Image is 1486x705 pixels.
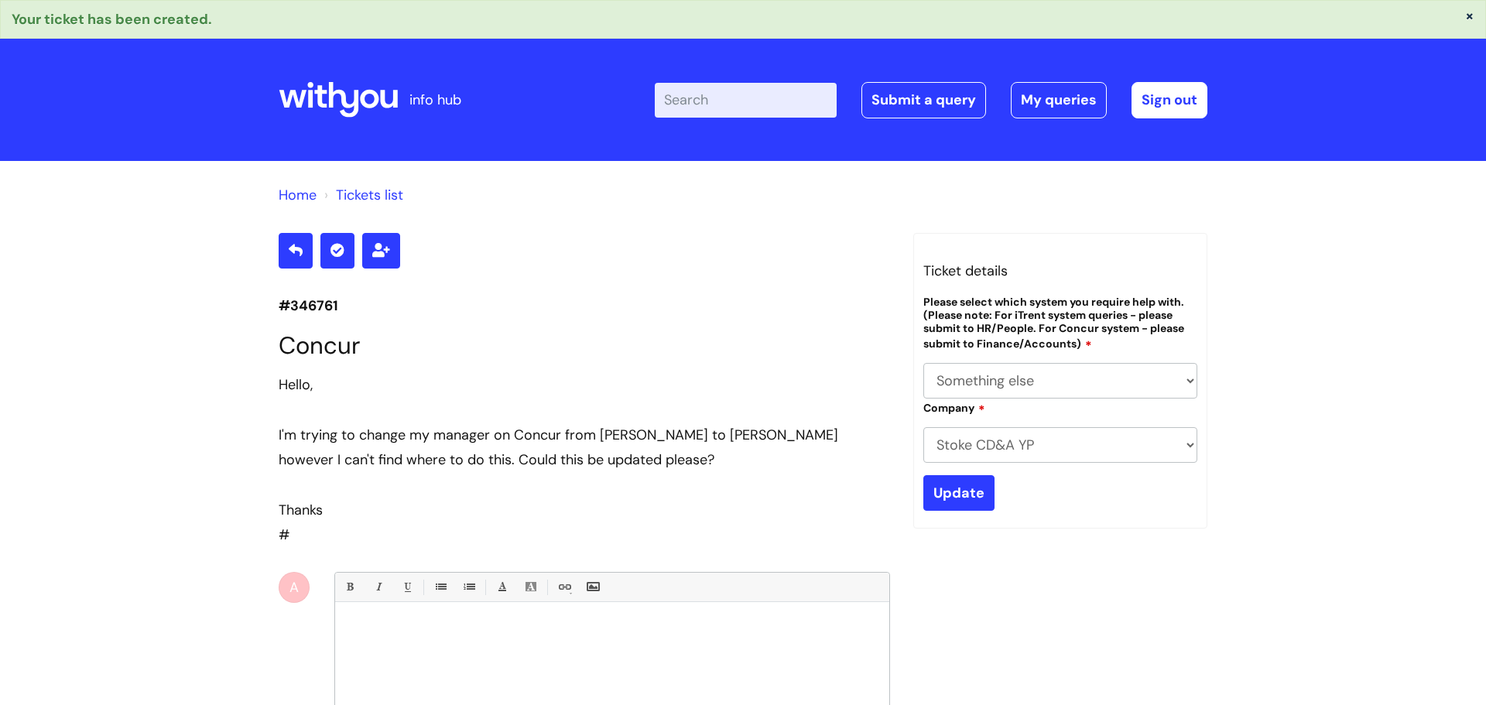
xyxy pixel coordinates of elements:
[320,183,403,207] li: Tickets list
[554,577,574,597] a: Link
[655,82,1207,118] div: | -
[279,331,890,360] h1: Concur
[923,475,995,511] input: Update
[340,577,359,597] a: Bold (Ctrl-B)
[1465,9,1474,22] button: ×
[397,577,416,597] a: Underline(Ctrl-U)
[279,423,890,473] div: I'm trying to change my manager on Concur from [PERSON_NAME] to [PERSON_NAME] however I can't fin...
[923,258,1197,283] h3: Ticket details
[279,372,890,397] div: Hello,
[279,498,890,522] div: Thanks
[336,186,403,204] a: Tickets list
[492,577,512,597] a: Font Color
[409,87,461,112] p: info hub
[1132,82,1207,118] a: Sign out
[279,183,317,207] li: Solution home
[655,83,837,117] input: Search
[459,577,478,597] a: 1. Ordered List (Ctrl-Shift-8)
[583,577,602,597] a: Insert Image...
[923,399,985,415] label: Company
[430,577,450,597] a: • Unordered List (Ctrl-Shift-7)
[861,82,986,118] a: Submit a query
[1011,82,1107,118] a: My queries
[368,577,388,597] a: Italic (Ctrl-I)
[279,372,890,548] div: #
[279,572,310,603] div: A
[923,296,1197,351] label: Please select which system you require help with. (Please note: For iTrent system queries - pleas...
[521,577,540,597] a: Back Color
[279,293,890,318] p: #346761
[279,186,317,204] a: Home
